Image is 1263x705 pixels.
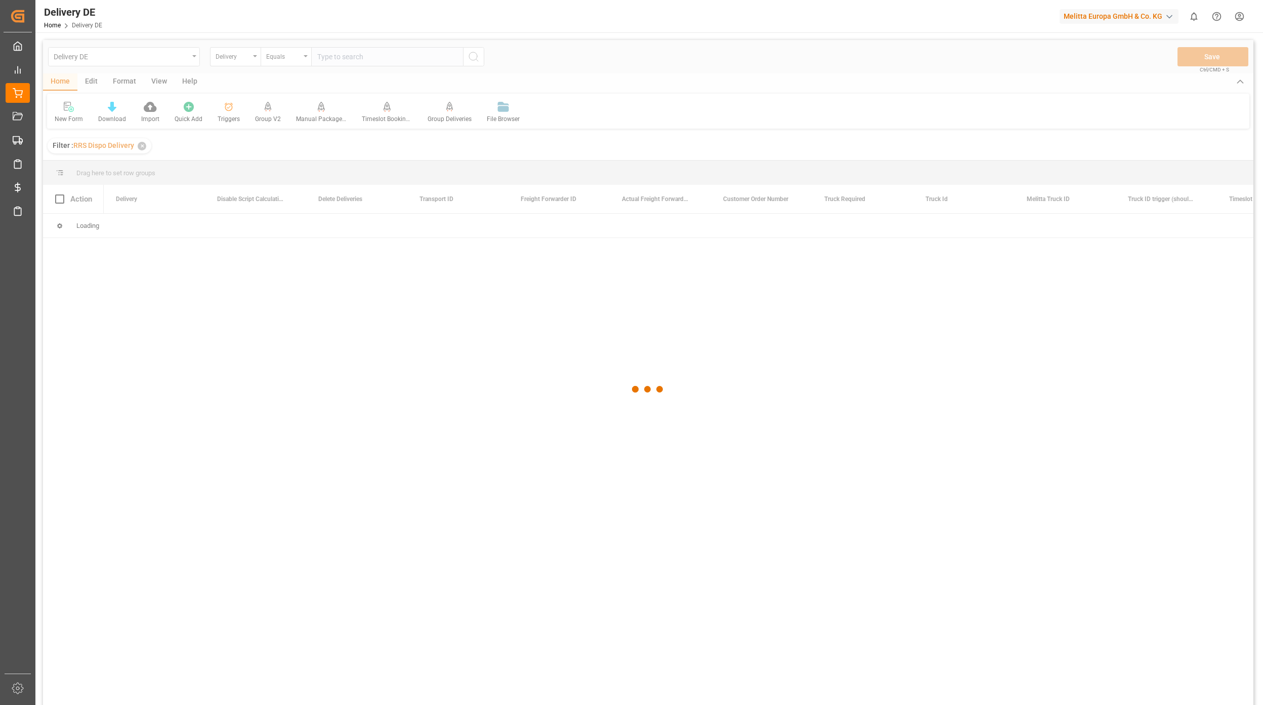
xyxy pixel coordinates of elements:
button: Melitta Europa GmbH & Co. KG [1060,7,1183,26]
a: Home [44,22,61,29]
div: Delivery DE [44,5,102,20]
button: show 0 new notifications [1183,5,1205,28]
button: Help Center [1205,5,1228,28]
div: Melitta Europa GmbH & Co. KG [1060,9,1178,24]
